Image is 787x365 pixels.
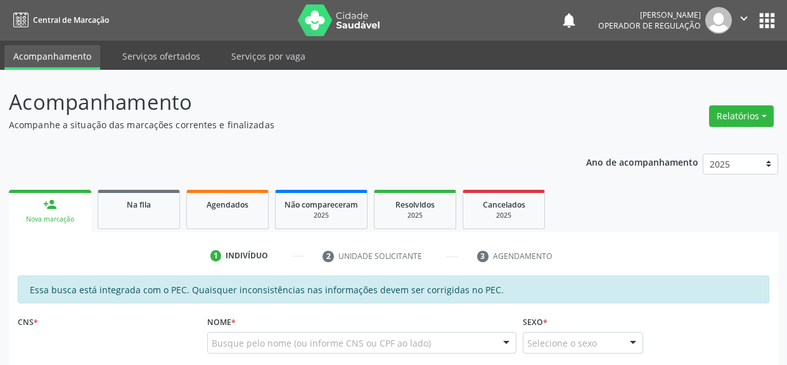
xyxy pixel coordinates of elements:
p: Acompanhamento [9,86,547,118]
div: 2025 [383,211,447,220]
div: 1 [210,250,222,262]
span: Busque pelo nome (ou informe CNS ou CPF ao lado) [212,336,431,350]
div: 2025 [285,211,358,220]
div: person_add [43,197,57,211]
p: Ano de acompanhamento [586,154,698,169]
span: Resolvidos [395,199,435,210]
span: Central de Marcação [33,15,109,25]
span: Operador de regulação [598,20,701,31]
div: [PERSON_NAME] [598,10,701,20]
img: img [705,7,732,34]
label: Sexo [523,312,547,332]
label: Nome [207,312,236,332]
div: Nova marcação [18,215,82,224]
span: Na fila [127,199,151,210]
a: Serviços ofertados [113,45,209,67]
a: Central de Marcação [9,10,109,30]
span: Não compareceram [285,199,358,210]
a: Serviços por vaga [222,45,314,67]
span: Selecione o sexo [527,336,597,350]
div: 2025 [472,211,535,220]
i:  [737,11,751,25]
button: notifications [560,11,578,29]
div: Essa busca está integrada com o PEC. Quaisquer inconsistências nas informações devem ser corrigid... [18,275,769,303]
button: apps [756,10,778,32]
button: Relatórios [709,105,774,127]
div: Indivíduo [226,250,268,262]
span: Agendados [207,199,248,210]
span: Cancelados [483,199,525,210]
a: Acompanhamento [4,45,100,70]
button:  [732,7,756,34]
p: Acompanhe a situação das marcações correntes e finalizadas [9,118,547,131]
